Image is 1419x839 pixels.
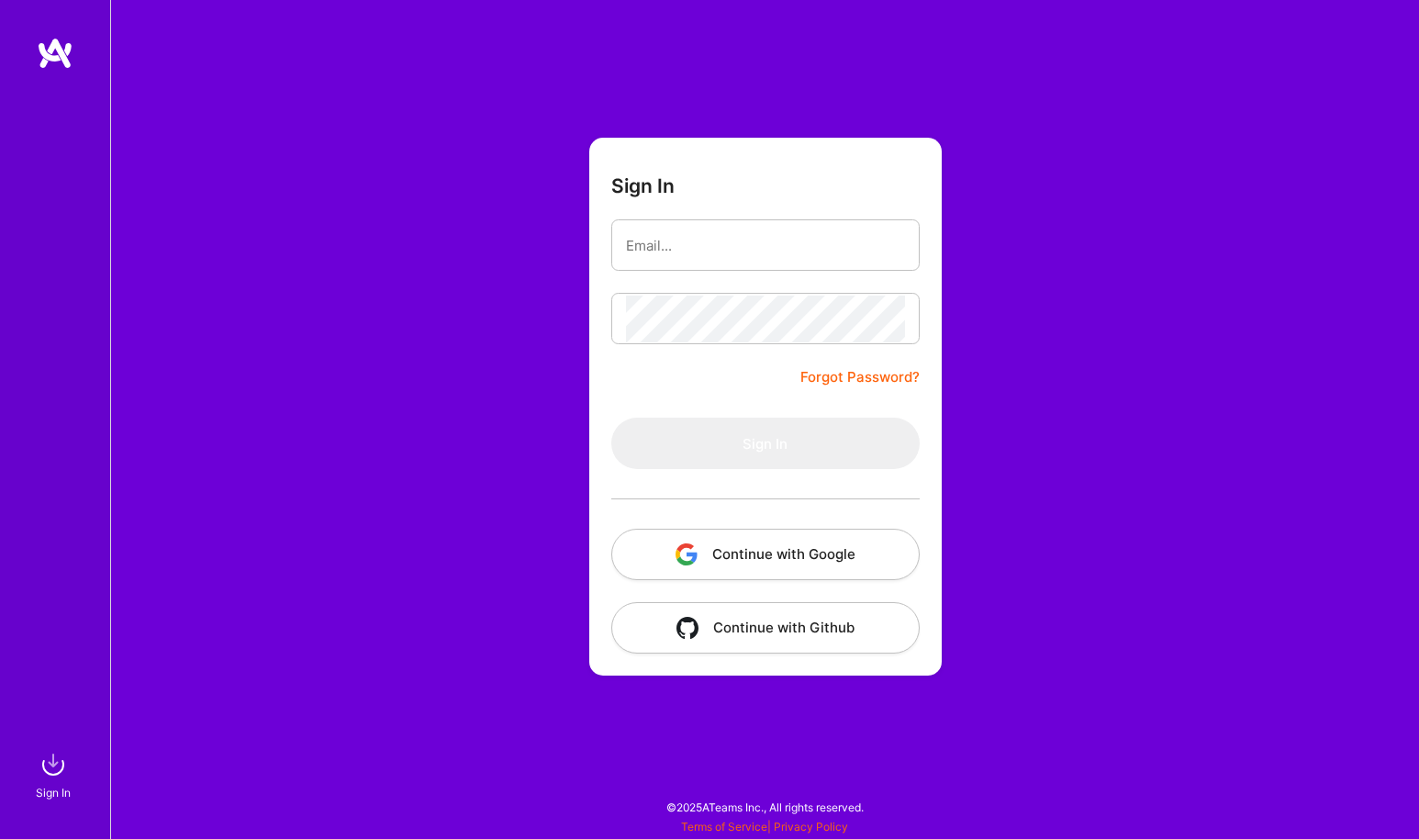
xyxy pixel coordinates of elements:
[35,746,72,783] img: sign in
[39,746,72,802] a: sign inSign In
[681,820,848,833] span: |
[626,222,905,269] input: Email...
[611,529,920,580] button: Continue with Google
[611,418,920,469] button: Sign In
[800,366,920,388] a: Forgot Password?
[611,174,675,197] h3: Sign In
[37,37,73,70] img: logo
[36,783,71,802] div: Sign In
[110,784,1419,830] div: © 2025 ATeams Inc., All rights reserved.
[676,617,698,639] img: icon
[774,820,848,833] a: Privacy Policy
[681,820,767,833] a: Terms of Service
[611,602,920,654] button: Continue with Github
[676,543,698,565] img: icon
